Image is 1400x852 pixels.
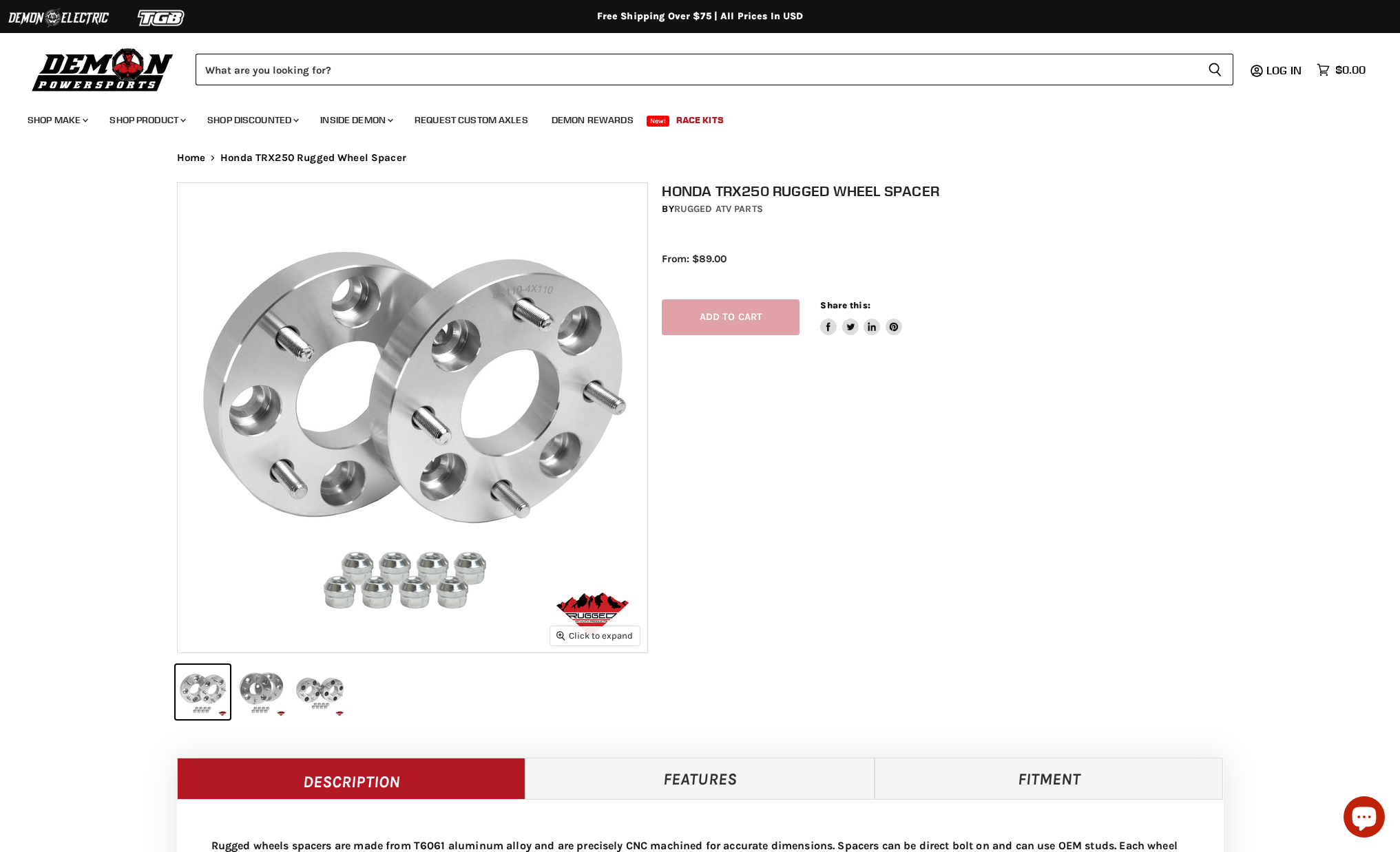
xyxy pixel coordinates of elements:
[177,152,206,164] a: Home
[178,183,647,652] img: Honda TRX250 Rugged Wheel Spacer
[875,758,1224,799] a: Fitment
[7,5,110,31] img: Demon Electric Logo 2
[820,299,902,336] aside: Share this:
[110,5,213,31] img: TGB Logo 2
[17,100,1362,134] ul: Main menu
[556,630,633,641] span: Click to expand
[666,106,734,134] a: Race Kits
[1197,54,1233,85] button: Search
[196,54,1197,85] input: Search
[674,203,763,215] a: Rugged ATV Parts
[820,300,870,310] span: Share this:
[310,106,401,134] a: Inside Demon
[197,106,307,134] a: Shop Discounted
[149,10,1251,23] div: Free Shipping Over $75 | All Prices In USD
[1339,796,1389,841] inbox-online-store-chat: Shopify online store chat
[647,116,670,127] span: New!
[28,45,178,94] img: Demon Powersports
[404,106,539,134] a: Request Custom Axles
[550,626,640,645] button: Click to expand
[1335,63,1366,76] span: $0.00
[220,152,406,164] span: Honda TRX250 Rugged Wheel Spacer
[176,665,230,719] button: Honda TRX250 Rugged Wheel Spacer thumbnail
[99,106,194,134] a: Shop Product
[525,758,875,799] a: Features
[177,758,526,799] a: Description
[1260,64,1310,76] a: Log in
[1266,63,1302,77] span: Log in
[234,665,289,719] button: Honda TRX250 Rugged Wheel Spacer thumbnail
[662,202,1237,217] div: by
[541,106,644,134] a: Demon Rewards
[196,54,1233,85] form: Product
[293,665,347,719] button: Honda TRX250 Rugged Wheel Spacer thumbnail
[662,182,1237,200] h1: Honda TRX250 Rugged Wheel Spacer
[149,152,1251,164] nav: Breadcrumbs
[662,253,727,265] span: From: $89.00
[17,106,96,134] a: Shop Make
[1310,60,1372,80] a: $0.00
